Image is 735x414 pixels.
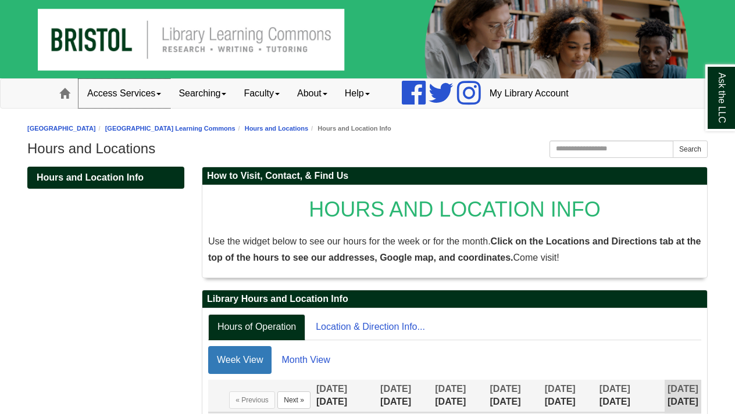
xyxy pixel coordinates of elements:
[208,236,701,262] span: Use the widget below to see our hours for the week or for the month. Come visit!
[490,384,520,394] span: [DATE]
[481,79,577,108] a: My Library Account
[277,391,311,409] button: Next »
[79,79,170,108] a: Access Services
[27,125,96,132] a: [GEOGRAPHIC_DATA]
[37,172,144,182] span: Hours and Location Info
[306,314,434,340] a: Location & Direction Info...
[27,141,708,157] h1: Hours and Locations
[208,314,305,340] a: Hours of Operation
[202,290,707,308] h2: Library Hours and Location Info
[542,380,597,413] th: [DATE]
[380,384,411,394] span: [DATE]
[545,384,576,394] span: [DATE]
[208,346,272,374] a: Week View
[435,384,466,394] span: [DATE]
[245,125,308,132] a: Hours and Locations
[313,380,377,413] th: [DATE]
[273,346,338,374] a: Month View
[27,123,708,134] nav: breadcrumb
[668,384,698,394] span: [DATE]
[487,380,541,413] th: [DATE]
[208,236,701,262] strong: Click on the Locations and Directions tab at the top of the hours to see our addresses, Google ma...
[202,167,707,185] h2: How to Visit, Contact, & Find Us
[597,380,665,413] th: [DATE]
[27,167,184,189] a: Hours and Location Info
[308,123,391,134] li: Hours and Location Info
[673,141,708,158] button: Search
[316,384,347,394] span: [DATE]
[336,79,379,108] a: Help
[235,79,288,108] a: Faculty
[288,79,336,108] a: About
[665,380,701,413] th: [DATE]
[105,125,236,132] a: [GEOGRAPHIC_DATA] Learning Commons
[377,380,432,413] th: [DATE]
[27,167,184,189] div: Guide Pages
[432,380,487,413] th: [DATE]
[600,384,630,394] span: [DATE]
[309,197,600,221] span: HOURS AND LOCATION INFO
[170,79,235,108] a: Searching
[229,391,275,409] button: « Previous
